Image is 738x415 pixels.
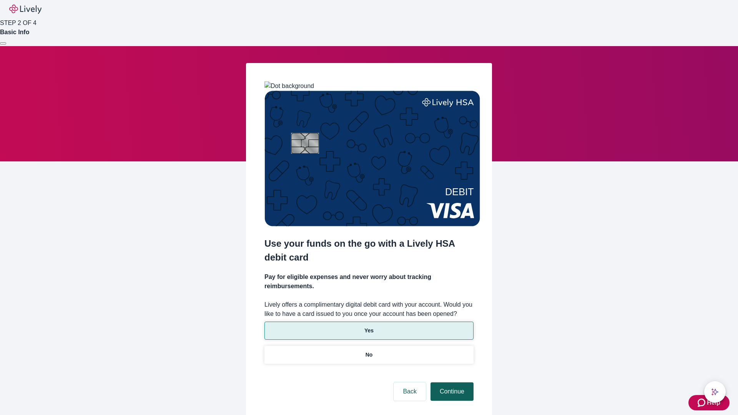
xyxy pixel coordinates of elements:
img: Debit card [264,91,480,226]
svg: Zendesk support icon [698,398,707,407]
button: Back [394,382,426,401]
svg: Lively AI Assistant [711,388,719,396]
button: Continue [430,382,474,401]
p: No [366,351,373,359]
button: No [264,346,474,364]
img: Lively [9,5,42,14]
h4: Pay for eligible expenses and never worry about tracking reimbursements. [264,272,474,291]
button: Yes [264,322,474,340]
h2: Use your funds on the go with a Lively HSA debit card [264,237,474,264]
button: Zendesk support iconHelp [688,395,730,410]
p: Yes [364,327,374,335]
span: Help [707,398,720,407]
img: Dot background [264,81,314,91]
button: chat [704,381,726,403]
label: Lively offers a complimentary digital debit card with your account. Would you like to have a card... [264,300,474,319]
